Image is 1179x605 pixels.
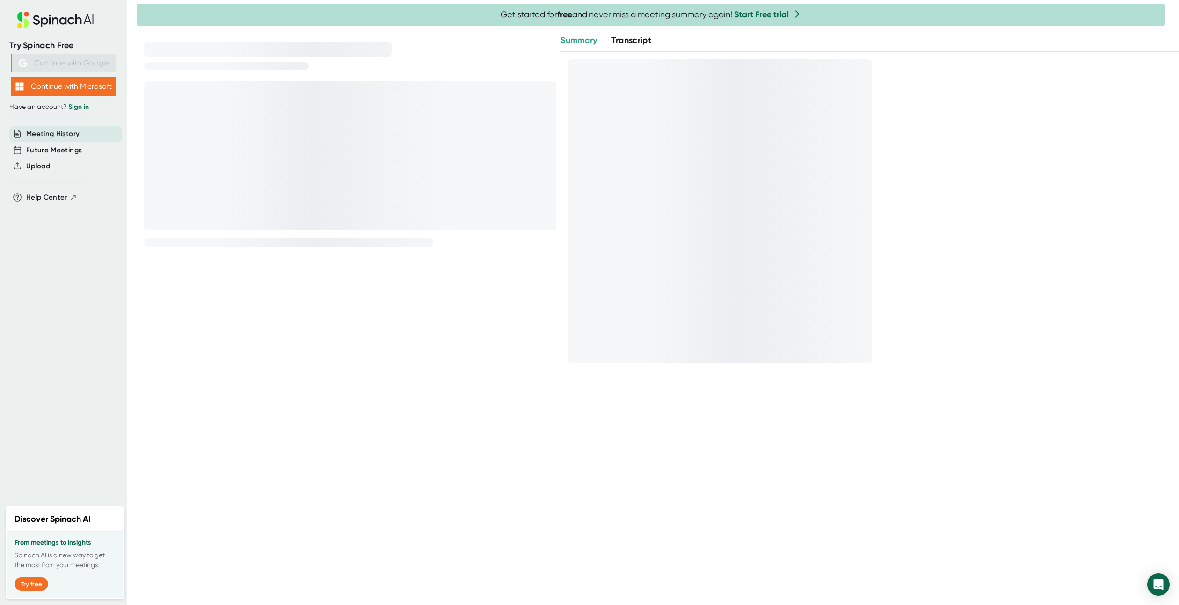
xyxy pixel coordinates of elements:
[560,34,597,47] button: Summary
[501,9,801,20] span: Get started for and never miss a meeting summary again!
[9,40,118,51] div: Try Spinach Free
[611,35,652,45] span: Transcript
[26,129,80,139] button: Meeting History
[1147,573,1170,596] div: Open Intercom Messenger
[26,192,77,203] button: Help Center
[15,550,116,570] p: Spinach AI is a new way to get the most from your meetings
[734,9,788,20] a: Start Free trial
[26,192,67,203] span: Help Center
[26,161,50,172] button: Upload
[26,145,82,156] button: Future Meetings
[11,54,116,72] button: Continue with Google
[15,539,116,547] h3: From meetings to insights
[15,513,91,526] h2: Discover Spinach AI
[611,34,652,47] button: Transcript
[15,577,48,591] button: Try free
[557,9,572,20] b: free
[68,103,89,111] a: Sign in
[560,35,597,45] span: Summary
[11,77,116,96] button: Continue with Microsoft
[9,103,118,111] div: Have an account?
[19,59,27,67] img: Aehbyd4JwY73AAAAAElFTkSuQmCC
